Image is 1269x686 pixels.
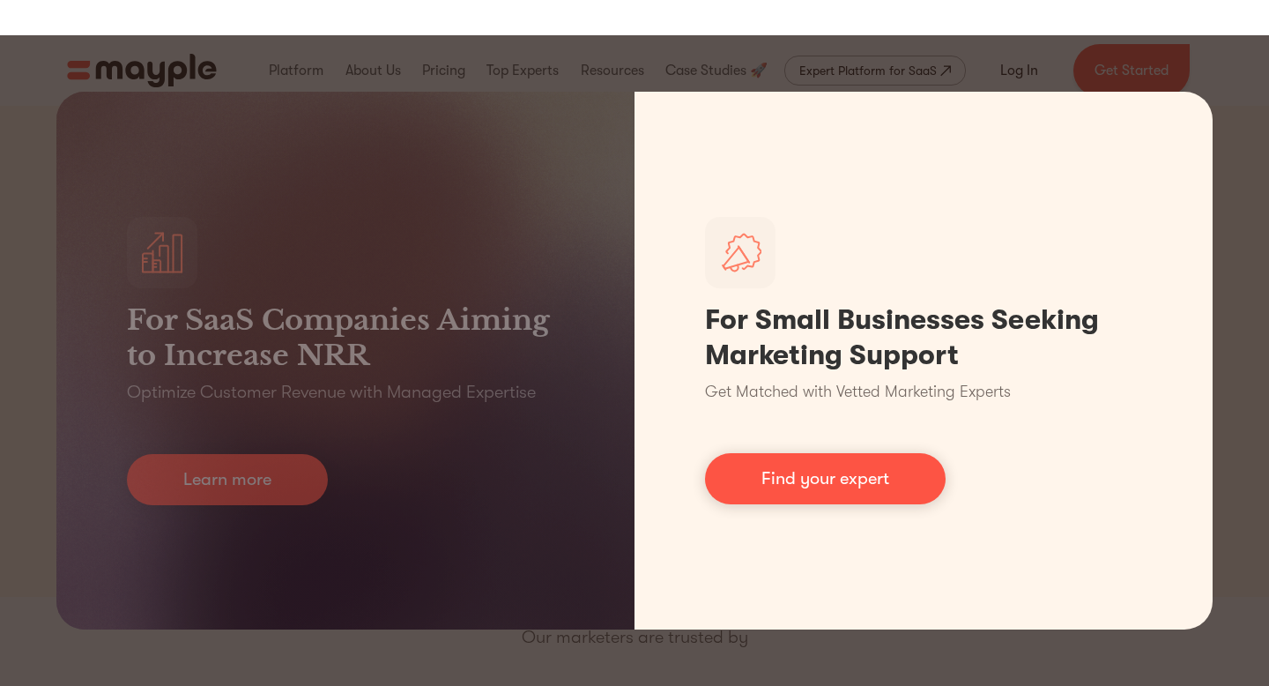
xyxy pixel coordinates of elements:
a: Find your expert [705,453,946,504]
p: Optimize Customer Revenue with Managed Expertise [127,380,536,405]
h1: For Small Businesses Seeking Marketing Support [705,302,1142,373]
a: Learn more [127,454,328,505]
h3: For SaaS Companies Aiming to Increase NRR [127,302,564,373]
p: Get Matched with Vetted Marketing Experts [705,380,1011,404]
